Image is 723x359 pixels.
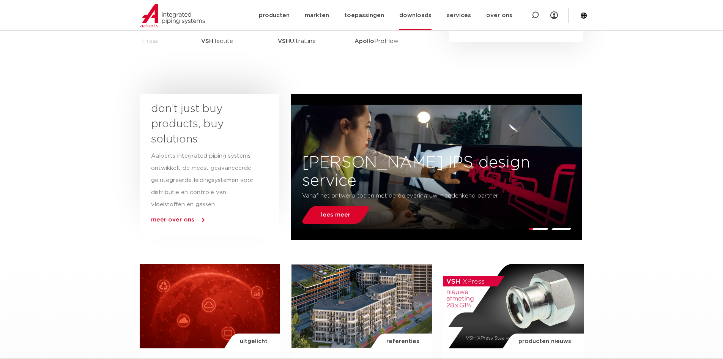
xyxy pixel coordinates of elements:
a: downloads [399,1,432,30]
span: producten nieuws [518,334,571,350]
span: lees meer [321,212,350,218]
a: lees meer [300,206,372,224]
p: Vanaf het ontwerp tot en met de oplevering uw meedenkend partner [302,190,525,202]
h3: don’t just buy products, buy solutions [151,101,254,147]
strong: VSH [201,38,213,44]
span: uitgelicht [240,334,268,350]
h3: [PERSON_NAME] IPS design service [291,153,582,190]
a: meer over ons [151,217,194,223]
p: UltraLine [278,17,316,65]
p: ProFlow [354,17,399,65]
a: toepassingen [344,1,384,30]
nav: Menu [259,1,512,30]
li: Page dot 1 [528,228,548,230]
a: markten [305,1,329,30]
li: Page dot 2 [551,228,571,230]
span: referenties [386,334,419,350]
strong: Apollo [354,38,374,44]
a: over ons [486,1,512,30]
p: Tectite [201,17,233,65]
a: services [447,1,471,30]
strong: VSH [278,38,290,44]
p: Aalberts integrated piping systems ontwikkelt de meest geavanceerde geïntegreerde leidingsystemen... [151,150,254,211]
a: producten [259,1,290,30]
